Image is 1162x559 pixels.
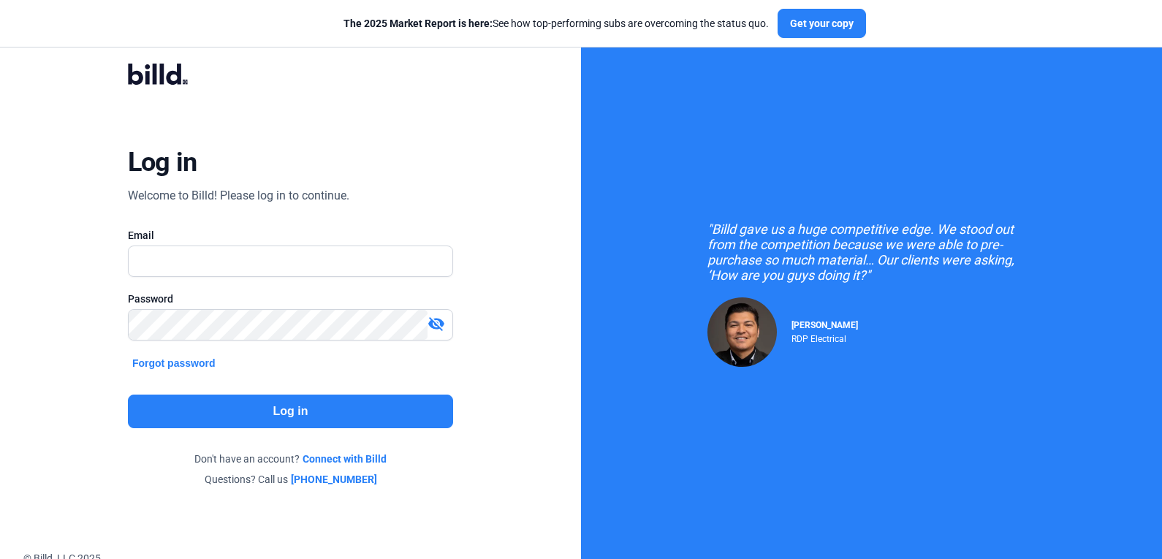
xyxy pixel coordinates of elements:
[791,320,858,330] span: [PERSON_NAME]
[128,146,197,178] div: Log in
[778,9,866,38] button: Get your copy
[791,330,858,344] div: RDP Electrical
[128,452,453,466] div: Don't have an account?
[303,452,387,466] a: Connect with Billd
[128,395,453,428] button: Log in
[128,355,220,371] button: Forgot password
[128,472,453,487] div: Questions? Call us
[291,472,377,487] a: [PHONE_NUMBER]
[343,16,769,31] div: See how top-performing subs are overcoming the status quo.
[707,221,1036,283] div: "Billd gave us a huge competitive edge. We stood out from the competition because we were able to...
[128,187,349,205] div: Welcome to Billd! Please log in to continue.
[128,228,453,243] div: Email
[707,297,777,367] img: Raul Pacheco
[428,315,445,332] mat-icon: visibility_off
[343,18,493,29] span: The 2025 Market Report is here:
[128,292,453,306] div: Password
